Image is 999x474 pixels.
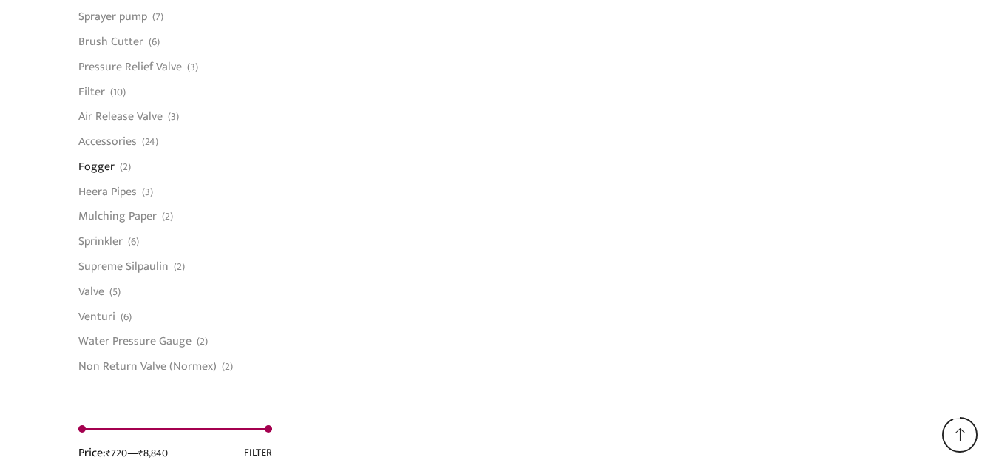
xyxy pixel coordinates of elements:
[78,204,157,229] a: Mulching Paper
[162,209,173,224] span: (2)
[78,354,217,375] a: Non Return Valve (Normex)
[138,444,168,461] span: ₹8,840
[78,179,137,204] a: Heera Pipes
[78,254,169,280] a: Supreme Silpaulin
[106,444,127,461] span: ₹720
[121,310,132,325] span: (6)
[152,10,163,24] span: (7)
[78,444,168,461] div: Price: —
[78,279,104,304] a: Valve
[110,85,126,100] span: (10)
[244,444,272,461] button: Filter
[78,104,163,129] a: Air Release Valve
[222,359,233,374] span: (2)
[78,154,115,179] a: Fogger
[142,135,158,149] span: (24)
[78,304,115,329] a: Venturi
[120,160,131,175] span: (2)
[109,285,121,299] span: (5)
[142,185,153,200] span: (3)
[187,60,198,75] span: (3)
[128,234,139,249] span: (6)
[78,329,192,354] a: Water Pressure Gauge
[149,35,160,50] span: (6)
[197,334,208,349] span: (2)
[78,4,147,30] a: Sprayer pump
[78,30,143,55] a: Brush Cutter
[78,229,123,254] a: Sprinkler
[174,260,185,274] span: (2)
[78,54,182,79] a: Pressure Relief Valve
[78,129,137,155] a: Accessories
[78,79,105,104] a: Filter
[168,109,179,124] span: (3)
